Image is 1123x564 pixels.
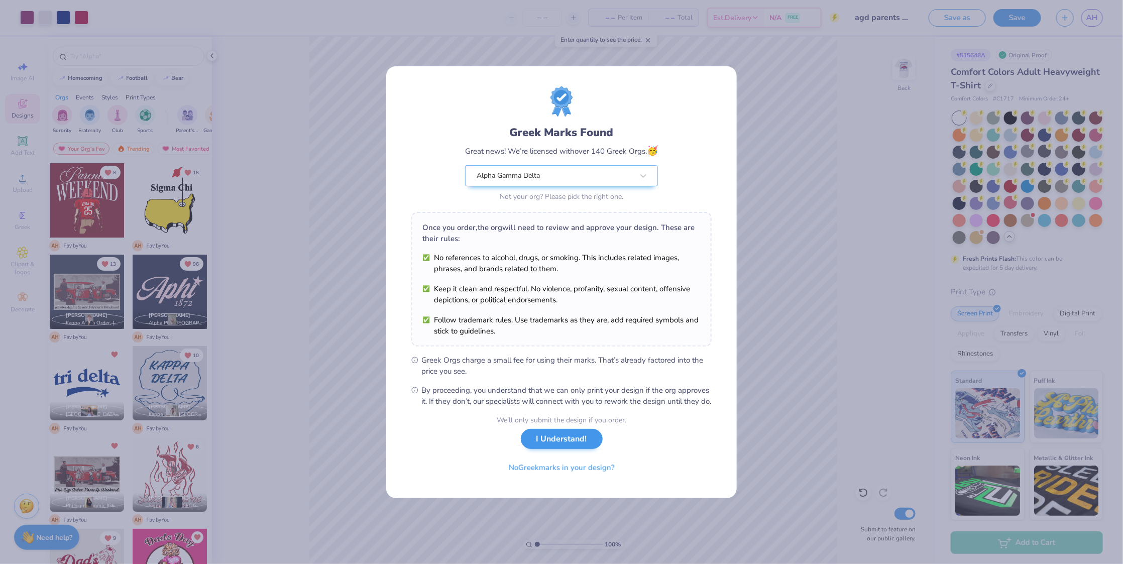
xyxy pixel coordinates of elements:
li: Keep it clean and respectful. No violence, profanity, sexual content, offensive depictions, or po... [422,283,701,305]
div: Not your org? Please pick the right one. [465,191,658,202]
button: I Understand! [521,429,603,449]
div: Great news! We’re licensed with over 140 Greek Orgs. [465,144,658,158]
div: Greek Marks Found [465,125,658,141]
span: By proceeding, you understand that we can only print your design if the org approves it. If they ... [421,385,712,407]
span: 🥳 [647,145,658,157]
li: Follow trademark rules. Use trademarks as they are, add required symbols and stick to guidelines. [422,314,701,336]
div: We’ll only submit the design if you order. [497,415,626,425]
span: Greek Orgs charge a small fee for using their marks. That’s already factored into the price you see. [421,355,712,377]
li: No references to alcohol, drugs, or smoking. This includes related images, phrases, and brands re... [422,252,701,274]
div: Once you order, the org will need to review and approve your design. These are their rules: [422,222,701,244]
button: NoGreekmarks in your design? [500,458,623,478]
img: license-marks-badge.png [550,86,573,117]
